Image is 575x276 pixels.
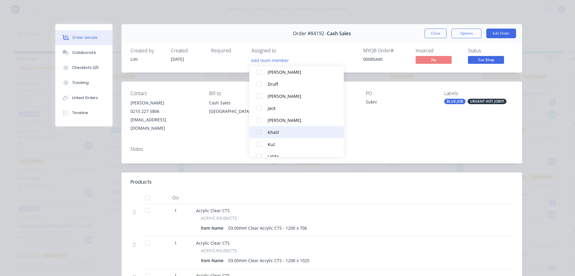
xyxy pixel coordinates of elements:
[249,78,344,90] button: Druff
[366,91,435,96] div: PO
[444,99,466,104] div: BLUE JOB
[486,29,516,38] button: Edit Order
[131,178,152,186] div: Products
[209,99,278,107] div: Cash Sales
[201,247,237,254] span: ACRY/C/03.00/CTS
[131,107,199,116] div: 0210 227 5806
[131,146,513,152] div: Notes
[268,81,331,87] div: Druff
[131,99,199,132] div: [PERSON_NAME]0210 227 5806[EMAIL_ADDRESS][DOMAIN_NAME]
[327,31,351,36] span: Cash Sales
[451,29,481,38] button: Options
[72,95,98,101] div: Linked Orders
[174,240,177,246] span: 1
[268,93,331,99] div: [PERSON_NAME]
[226,256,312,265] div: 03.00mm Clear Acrylic CTS - 1200 x 1025
[366,99,435,107] div: Sukni
[72,110,88,116] div: Timeline
[55,75,112,90] button: Tracking
[251,56,292,64] button: Add team member
[171,48,204,54] div: Created
[158,192,194,204] div: Qty
[468,48,513,54] div: Status
[55,45,112,60] button: Collaborate
[468,99,506,104] div: URGENT HOT JOB!!!!
[293,31,327,36] span: Order #84192 -
[268,69,331,75] div: [PERSON_NAME]
[174,207,177,214] span: 1
[211,48,244,54] div: Required
[268,153,331,160] div: Latda
[268,129,331,135] div: Khalil
[425,29,447,38] button: Close
[363,48,408,54] div: MYOB Order #
[131,91,199,96] div: Contact
[55,60,112,75] button: Checklists 0/0
[201,224,226,232] div: Item Name
[268,105,331,111] div: Jack
[249,126,344,138] button: Khalil
[201,256,226,265] div: Item Name
[131,99,199,107] div: [PERSON_NAME]
[249,114,344,126] button: [PERSON_NAME]
[55,90,112,105] button: Linked Orders
[249,102,344,114] button: Jack
[268,141,331,147] div: Kuz
[268,117,331,123] div: [PERSON_NAME]
[72,35,98,40] div: Order details
[55,30,112,45] button: Order details
[72,50,96,55] div: Collaborate
[468,56,504,64] span: Cut Shop
[416,48,461,54] div: Invoiced
[249,150,344,162] button: Latda
[444,91,513,96] div: Labels
[248,56,292,64] button: Add team member
[249,138,344,150] button: Kuz
[416,56,452,64] span: No
[363,56,408,62] div: 00085440
[249,90,344,102] button: [PERSON_NAME]
[171,56,184,62] span: [DATE]
[249,66,344,78] button: [PERSON_NAME]
[55,105,112,120] button: Timeline
[209,107,278,116] div: [GEOGRAPHIC_DATA],
[131,48,164,54] div: Created by
[226,224,309,232] div: 03.00mm Clear Acrylic CTS - 1200 x 706
[468,56,504,65] button: Cut Shop
[251,48,312,54] div: Assigned to
[196,208,230,213] span: Acrylic Clear CTS
[201,215,237,221] span: ACRY/C/03.00/CTS
[131,116,199,132] div: [EMAIL_ADDRESS][DOMAIN_NAME]
[209,99,278,118] div: Cash Sales[GEOGRAPHIC_DATA],
[196,240,230,246] span: Acrylic Clear CTS
[131,56,164,62] div: Lim
[209,91,278,96] div: Bill to
[72,65,99,70] div: Checklists 0/0
[72,80,89,85] div: Tracking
